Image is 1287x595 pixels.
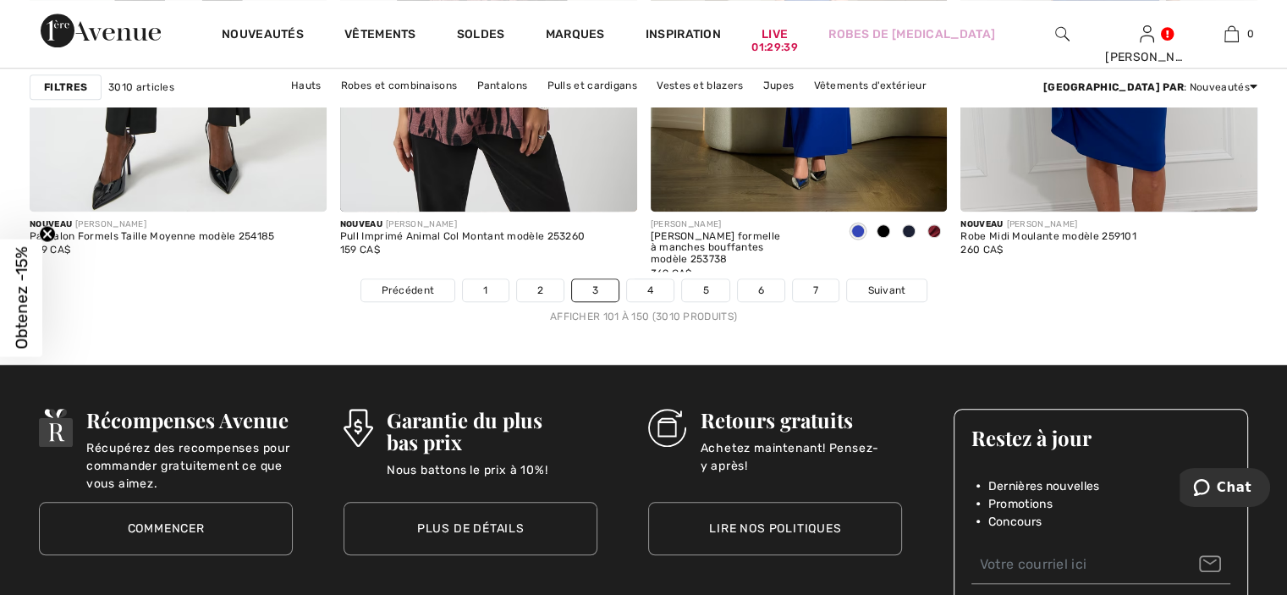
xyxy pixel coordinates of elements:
div: 01:29:39 [751,40,797,56]
div: Midnight Blue [896,218,921,246]
div: : Nouveautés [1043,80,1257,95]
h3: Restez à jour [971,427,1230,449]
div: [PERSON_NAME] formelle à manches bouffantes modèle 253738 [651,231,833,266]
div: Pull Imprimé Animal Col Montant modèle 253260 [340,231,586,243]
a: Soldes [457,27,505,45]
span: Concours [988,513,1042,531]
span: Suivant [867,283,905,298]
div: [PERSON_NAME] [651,218,833,231]
a: 3 [572,279,619,301]
a: Plus de détails [344,502,597,555]
a: Commencer [39,502,293,555]
img: 1ère Avenue [41,14,161,47]
a: 2 [517,279,564,301]
a: Pulls et cardigans [538,74,645,96]
a: Suivant [847,279,926,301]
span: Nouveau [960,219,1003,229]
div: Black [871,218,896,246]
a: Hauts [283,74,330,96]
img: Garantie du plus bas prix [344,409,372,447]
div: [PERSON_NAME] [340,218,586,231]
span: Nouveau [30,219,72,229]
span: Dernières nouvelles [988,477,1100,495]
div: [PERSON_NAME] [960,218,1136,231]
a: 6 [738,279,784,301]
span: Obtenez -15% [12,246,31,349]
span: 3010 articles [108,80,174,95]
span: Nouveau [340,219,382,229]
button: Close teaser [39,225,56,242]
a: Vêtements d'extérieur [805,74,934,96]
a: Jupes [755,74,803,96]
a: Lire nos politiques [648,502,902,555]
div: Afficher 101 à 150 (3010 produits) [30,309,1257,324]
nav: Page navigation [30,278,1257,324]
a: Marques [546,27,605,45]
img: Mes infos [1140,24,1154,44]
a: Nouveautés [222,27,304,45]
a: 5 [682,279,729,301]
div: Robe Midi Moulante modèle 259101 [960,231,1136,243]
a: 7 [793,279,839,301]
img: recherche [1055,24,1070,44]
p: Achetez maintenant! Pensez-y après! [700,439,902,473]
span: Inspiration [646,27,721,45]
iframe: Ouvre un widget dans lequel vous pouvez chatter avec l’un de nos agents [1180,468,1270,510]
img: Mon panier [1224,24,1239,44]
h3: Garantie du plus bas prix [387,409,598,453]
span: 189 CA$ [30,244,70,256]
div: Merlot [921,218,947,246]
span: 0 [1247,26,1254,41]
a: 0 [1190,24,1273,44]
a: Robes et combinaisons [333,74,465,96]
p: Nous battons le prix à 10%! [387,461,598,495]
img: Récompenses Avenue [39,409,73,447]
img: Retours gratuits [648,409,686,447]
p: Récupérez des recompenses pour commander gratuitement ce que vous aimez. [86,439,293,473]
span: Précédent [382,283,435,298]
span: 260 CA$ [960,244,1003,256]
a: Vestes et blazers [648,74,751,96]
span: 159 CA$ [340,244,380,256]
h3: Retours gratuits [700,409,902,431]
h3: Récompenses Avenue [86,409,293,431]
a: Robes de [MEDICAL_DATA] [828,25,995,43]
a: Live01:29:39 [762,25,788,43]
div: [PERSON_NAME] [1105,48,1188,66]
a: Se connecter [1140,25,1154,41]
a: 4 [627,279,674,301]
strong: [GEOGRAPHIC_DATA] par [1043,81,1184,93]
a: Vêtements [344,27,416,45]
input: Votre courriel ici [971,546,1230,584]
span: Promotions [988,495,1053,513]
a: Précédent [361,279,455,301]
div: Royal Sapphire 163 [845,218,871,246]
div: Pantalon Formels Taille Moyenne modèle 254185 [30,231,275,243]
strong: Filtres [44,80,87,95]
span: 369 CA$ [651,267,692,279]
a: Pantalons [468,74,536,96]
a: 1 [463,279,508,301]
div: [PERSON_NAME] [30,218,275,231]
